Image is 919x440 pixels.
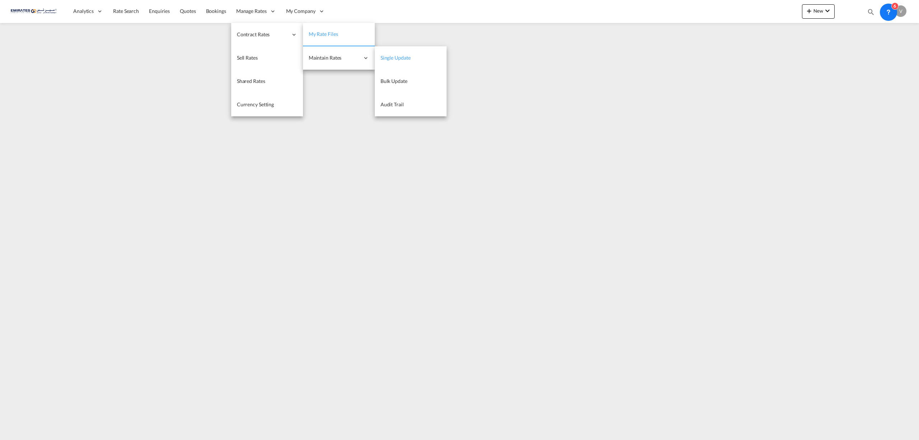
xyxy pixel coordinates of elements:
[237,78,265,84] span: Shared Rates
[237,55,258,61] span: Sell Rates
[113,8,139,14] span: Rate Search
[11,3,59,19] img: c67187802a5a11ec94275b5db69a26e6.png
[879,5,891,17] span: Help
[867,8,875,19] div: icon-magnify
[286,8,316,15] span: My Company
[309,31,338,37] span: My Rate Files
[375,93,447,116] a: Audit Trail
[381,101,404,107] span: Audit Trail
[73,8,94,15] span: Analytics
[231,46,303,70] a: Sell Rates
[237,31,288,38] span: Contract Rates
[303,46,375,70] div: Maintain Rates
[381,55,411,61] span: Single Update
[180,8,196,14] span: Quotes
[375,70,447,93] a: Bulk Update
[895,5,906,17] div: V
[867,8,875,16] md-icon: icon-magnify
[231,70,303,93] a: Shared Rates
[231,23,303,46] div: Contract Rates
[823,6,832,15] md-icon: icon-chevron-down
[805,6,813,15] md-icon: icon-plus 400-fg
[236,8,267,15] span: Manage Rates
[879,5,895,18] div: Help
[206,8,226,14] span: Bookings
[381,78,407,84] span: Bulk Update
[309,54,360,61] span: Maintain Rates
[805,8,832,14] span: New
[375,46,447,70] a: Single Update
[231,93,303,116] a: Currency Setting
[237,101,274,107] span: Currency Setting
[149,8,170,14] span: Enquiries
[802,4,835,19] button: icon-plus 400-fgNewicon-chevron-down
[303,23,375,46] a: My Rate Files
